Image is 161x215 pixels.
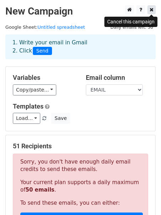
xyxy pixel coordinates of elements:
a: Load... [13,113,40,124]
p: Your current plan supports a daily maximum of . [20,179,141,194]
p: Sorry, you don't have enough daily email credits to send these emails. [20,158,141,173]
a: Copy/paste... [13,84,56,95]
h5: Variables [13,74,75,82]
strong: 50 emails [25,187,54,193]
h2: New Campaign [5,5,156,17]
a: Daily emails left: 50 [108,24,156,30]
button: Save [51,113,70,124]
h5: 51 Recipients [13,142,148,150]
iframe: Chat Widget [125,181,161,215]
p: To send these emails, you can either: [20,199,141,207]
div: 1. Write your email in Gmail 2. Click [7,39,154,55]
span: Send [33,47,52,55]
h5: Email column [86,74,148,82]
a: Templates [13,103,43,110]
a: Untitled spreadsheet [37,24,85,30]
div: Cancel this campaign [104,17,157,27]
small: Google Sheet: [5,24,85,30]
